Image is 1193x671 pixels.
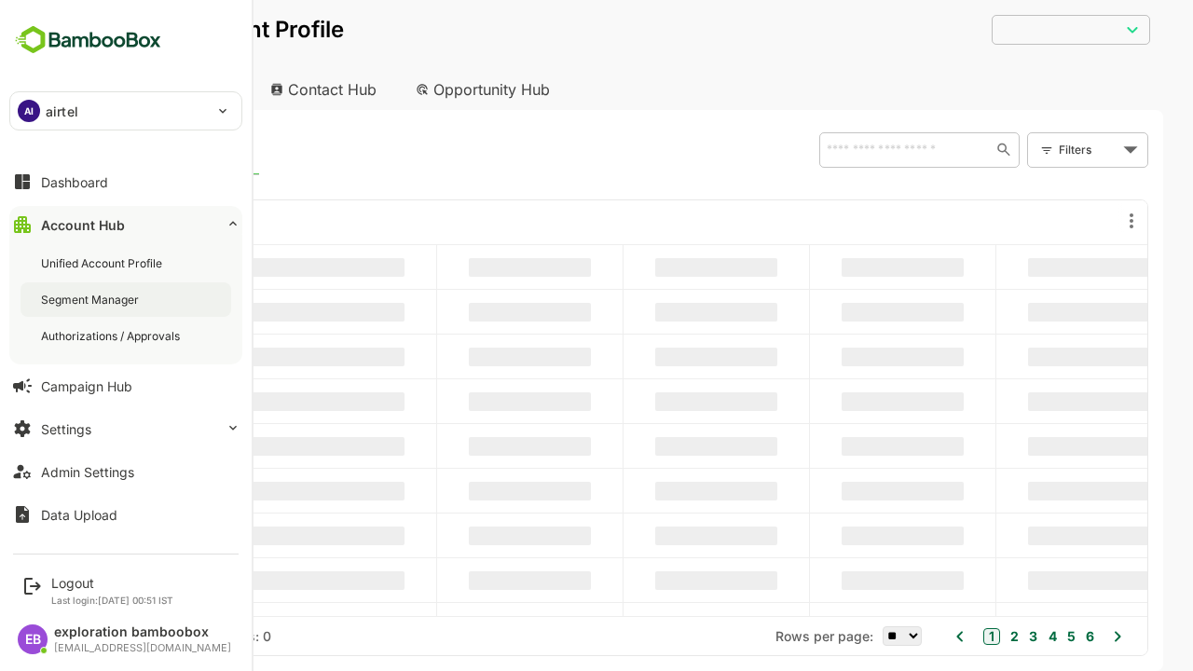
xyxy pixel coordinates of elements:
[710,628,808,644] span: Rows per page:
[41,292,143,308] div: Segment Manager
[54,642,231,654] div: [EMAIL_ADDRESS][DOMAIN_NAME]
[41,255,166,271] div: Unified Account Profile
[46,102,78,121] p: airtel
[9,22,167,58] img: BambooboxFullLogoMark.5f36c76dfaba33ec1ec1367b70bb1252.svg
[190,69,328,110] div: Contact Hub
[940,626,953,647] button: 2
[41,464,134,480] div: Admin Settings
[997,626,1010,647] button: 5
[41,328,184,344] div: Authorizations / Approvals
[18,624,48,654] div: EB
[30,19,279,41] p: Unified Account Profile
[9,453,242,490] button: Admin Settings
[979,626,992,647] button: 4
[41,174,108,190] div: Dashboard
[56,628,206,644] div: Total Rows: -- | Rows: 0
[41,507,117,523] div: Data Upload
[18,100,40,122] div: AI
[926,13,1085,46] div: ​
[41,217,125,233] div: Account Hub
[994,140,1053,159] div: Filters
[51,595,173,606] p: Last login: [DATE] 00:51 IST
[336,69,501,110] div: Opportunity Hub
[918,628,935,645] button: 1
[41,421,91,437] div: Settings
[9,163,242,200] button: Dashboard
[9,496,242,533] button: Data Upload
[9,367,242,404] button: Campaign Hub
[959,626,972,647] button: 3
[54,624,231,640] div: exploration bamboobox
[41,378,132,394] div: Campaign Hub
[992,130,1083,170] div: Filters
[1016,626,1029,647] button: 6
[10,92,241,130] div: AIairtel
[51,575,173,591] div: Logout
[9,410,242,447] button: Settings
[66,141,172,165] span: Known accounts you’ve identified to target - imported from CRM, Offline upload, or promoted from ...
[9,206,242,243] button: Account Hub
[30,69,183,110] div: Account Hub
